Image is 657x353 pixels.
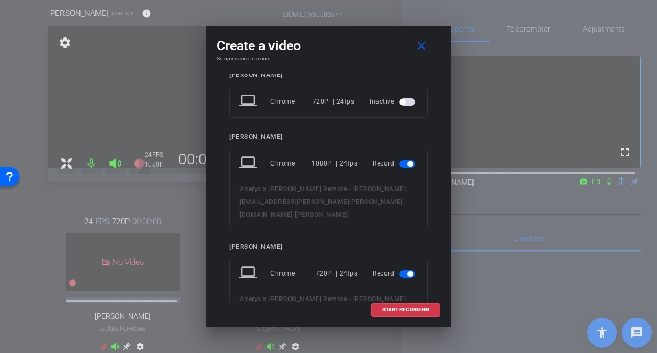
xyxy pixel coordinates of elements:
h4: Setup devices to record [217,56,440,62]
mat-icon: laptop [239,264,259,283]
div: Inactive [370,92,418,111]
div: [PERSON_NAME] [229,243,428,251]
button: START RECORDING [371,303,440,317]
div: 720P | 24fps [313,92,355,111]
div: 1080P | 24fps [311,154,357,173]
div: Create a video [217,36,440,56]
div: Chrome [270,264,316,283]
div: Chrome [270,154,311,173]
div: [PERSON_NAME] [229,71,428,79]
span: - [293,211,295,218]
mat-icon: laptop [239,92,259,111]
div: 720P | 24fps [316,264,358,283]
span: Alteryx x [PERSON_NAME] Remote - [PERSON_NAME][EMAIL_ADDRESS][PERSON_NAME][PERSON_NAME][DOMAIN_NAME] [239,185,406,218]
span: [PERSON_NAME] [295,211,348,218]
div: [PERSON_NAME] [229,133,428,141]
div: Chrome [270,92,313,111]
mat-icon: close [415,40,428,53]
mat-icon: laptop [239,154,259,173]
span: Alteryx x [PERSON_NAME] Remote - [PERSON_NAME][EMAIL_ADDRESS][PERSON_NAME][PERSON_NAME][DOMAIN_NAME] [239,295,406,328]
span: START RECORDING [382,307,429,312]
div: Record [373,154,418,173]
div: Record [373,264,418,283]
